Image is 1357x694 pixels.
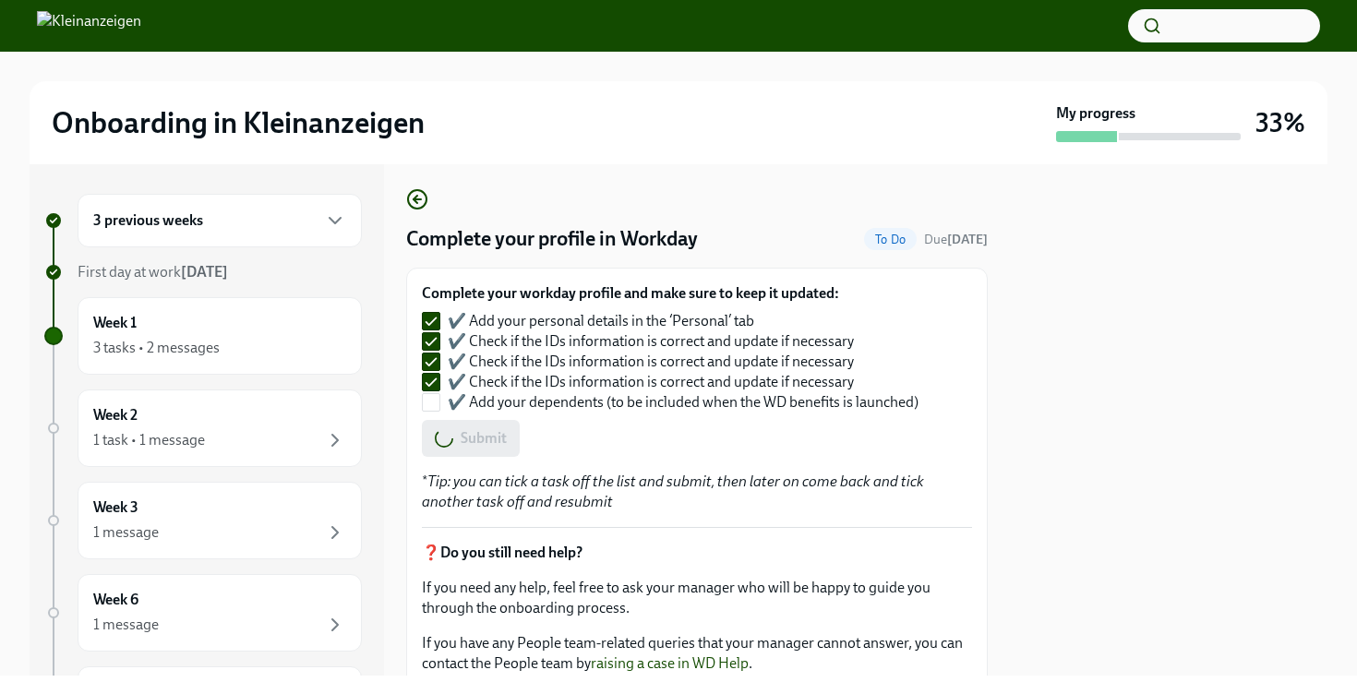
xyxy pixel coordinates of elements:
span: To Do [864,233,917,246]
a: raising a case in WD Help [591,654,749,672]
span: ✔️ Check if the IDs information is correct and update if necessary [448,372,854,392]
div: 1 message [93,522,159,543]
a: Week 31 message [44,482,362,559]
h6: Week 3 [93,497,138,518]
div: 3 tasks • 2 messages [93,338,220,358]
strong: [DATE] [947,232,988,247]
label: Complete your workday profile and make sure to keep it updated: [422,283,933,304]
span: ✔️ Add your dependents (to be included when the WD benefits is launched) [448,392,919,413]
h6: Week 1 [93,313,137,333]
h6: Week 6 [93,590,138,610]
h6: 3 previous weeks [93,210,203,231]
span: Due [924,232,988,247]
h3: 33% [1255,106,1305,139]
em: Tip: you can tick a task off the list and submit, then later on come back and tick another task o... [422,473,924,510]
span: ✔️ Add your personal details in the ‘Personal’ tab [448,311,754,331]
a: Week 21 task • 1 message [44,389,362,467]
p: ❓ [422,543,972,563]
strong: My progress [1056,103,1135,124]
div: 1 task • 1 message [93,430,205,450]
div: 3 previous weeks [78,194,362,247]
a: First day at work[DATE] [44,262,362,282]
span: First day at work [78,263,228,281]
a: Week 61 message [44,574,362,652]
h6: Week 2 [93,405,138,425]
a: Week 13 tasks • 2 messages [44,297,362,375]
strong: Do you still need help? [440,544,582,561]
span: ✔️ Check if the IDs information is correct and update if necessary [448,352,854,372]
p: If you have any People team-related queries that your manager cannot answer, you can contact the ... [422,633,972,674]
h4: Complete your profile in Workday [406,225,698,253]
span: ✔️ Check if the IDs information is correct and update if necessary [448,331,854,352]
div: 1 message [93,615,159,635]
h2: Onboarding in Kleinanzeigen [52,104,425,141]
img: Kleinanzeigen [37,11,141,41]
strong: [DATE] [181,263,228,281]
p: If you need any help, feel free to ask your manager who will be happy to guide you through the on... [422,578,972,618]
span: October 8th, 2025 09:00 [924,231,988,248]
